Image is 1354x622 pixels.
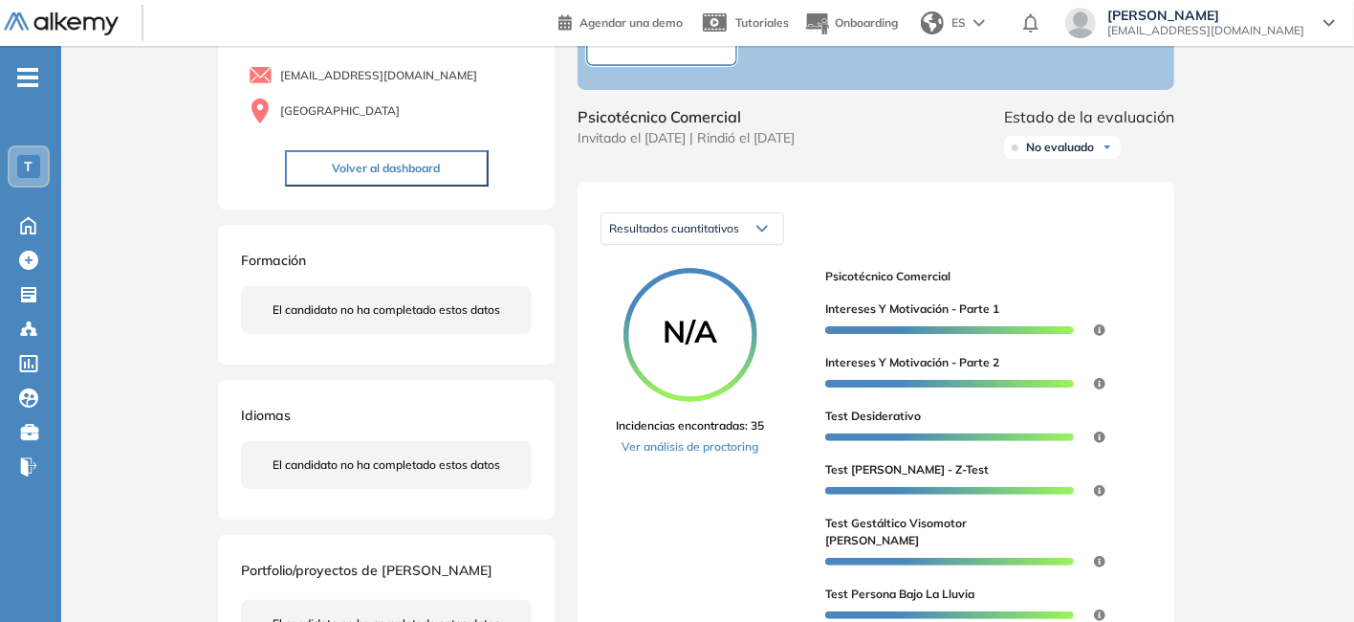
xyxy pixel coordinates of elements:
span: Test Gestáltico Visomotor [PERSON_NAME] [825,515,1043,549]
span: Agendar una demo [579,15,683,30]
span: Psicotécnico Comercial [825,268,1136,285]
span: Onboarding [835,15,898,30]
span: No evaluado [1026,140,1094,155]
img: Ícono de flecha [1102,142,1113,153]
img: world [921,11,944,34]
span: T [25,159,33,174]
span: [EMAIL_ADDRESS][DOMAIN_NAME] [1107,23,1304,38]
span: Resultados cuantitativos [609,221,739,235]
span: Intereses y Motivación - Parte 1 [825,300,999,318]
span: Test [PERSON_NAME] - Z-Test [825,461,989,478]
span: Test Desiderativo [825,408,921,425]
img: Logo [4,12,119,36]
span: Incidencias encontradas: 35 [616,417,764,434]
img: arrow [973,19,985,27]
span: Portfolio/proyectos de [PERSON_NAME] [241,562,492,579]
a: Ver análisis de proctoring [616,438,764,455]
span: [PERSON_NAME] [1107,8,1304,23]
span: Idiomas [241,407,291,424]
i: - [17,76,38,79]
a: Agendar una demo [558,10,683,33]
button: Volver al dashboard [285,150,489,187]
span: ES [951,14,966,32]
span: N/A [623,316,757,346]
span: [EMAIL_ADDRESS][DOMAIN_NAME] [280,67,477,84]
button: Onboarding [804,3,898,44]
span: Test Persona Bajo la Lluvia [825,586,974,603]
span: Tutoriales [735,15,789,30]
span: Estado de la evaluación [1004,105,1174,128]
span: Invitado el [DATE] | Rindió el [DATE] [578,128,795,148]
span: El candidato no ha completado estos datos [273,456,500,474]
span: Psicotécnico Comercial [578,105,795,128]
span: Formación [241,252,306,269]
span: El candidato no ha completado estos datos [273,301,500,319]
span: [GEOGRAPHIC_DATA] [280,102,400,120]
span: Intereses y Motivación - Parte 2 [825,354,999,371]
